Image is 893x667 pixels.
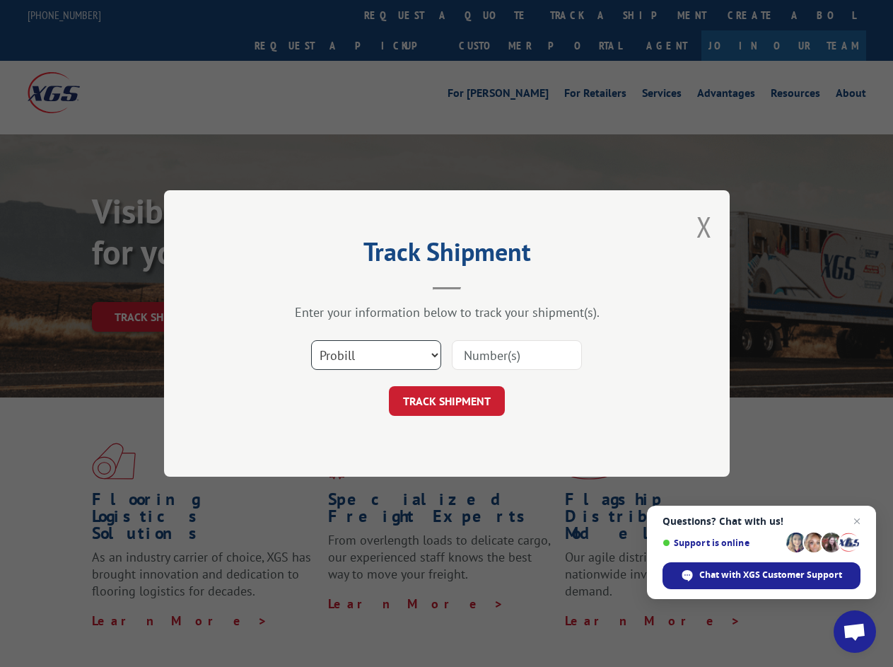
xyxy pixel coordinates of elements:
[699,569,842,581] span: Chat with XGS Customer Support
[452,340,582,370] input: Number(s)
[834,610,876,653] div: Open chat
[848,513,865,530] span: Close chat
[696,208,712,245] button: Close modal
[663,562,860,589] div: Chat with XGS Customer Support
[235,242,659,269] h2: Track Shipment
[235,304,659,320] div: Enter your information below to track your shipment(s).
[663,538,781,548] span: Support is online
[663,516,860,527] span: Questions? Chat with us!
[389,386,505,416] button: TRACK SHIPMENT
